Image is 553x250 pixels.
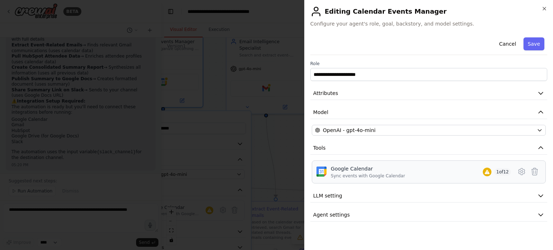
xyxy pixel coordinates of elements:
[313,211,350,218] span: Agent settings
[323,127,376,134] span: OpenAI - gpt-4o-mini
[310,208,547,222] button: Agent settings
[310,189,547,203] button: LLM setting
[310,87,547,100] button: Attributes
[310,61,547,67] label: Role
[316,167,327,177] img: Google Calendar
[313,109,328,116] span: Model
[310,6,547,17] h2: Editing Calendar Events Manager
[310,106,547,119] button: Model
[515,165,528,178] button: Configure tool
[495,37,520,50] button: Cancel
[310,20,547,27] span: Configure your agent's role, goal, backstory, and model settings.
[313,90,338,97] span: Attributes
[313,144,326,151] span: Tools
[331,165,405,172] div: Google Calendar
[312,125,546,136] button: OpenAI - gpt-4o-mini
[313,192,342,199] span: LLM setting
[331,173,405,179] div: Sync events with Google Calendar
[523,37,544,50] button: Save
[528,165,541,178] button: Delete tool
[310,141,547,155] button: Tools
[494,168,511,176] span: 1 of 12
